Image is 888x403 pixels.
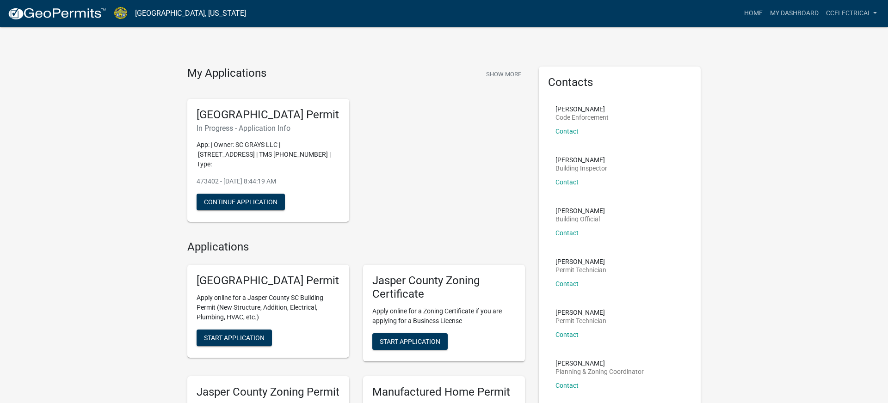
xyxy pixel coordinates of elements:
a: Contact [555,382,579,389]
h4: My Applications [187,67,266,80]
p: Permit Technician [555,267,606,273]
button: Show More [482,67,525,82]
a: My Dashboard [766,5,822,22]
p: [PERSON_NAME] [555,157,607,163]
button: Start Application [372,333,448,350]
p: Apply online for a Jasper County SC Building Permit (New Structure, Addition, Electrical, Plumbin... [197,293,340,322]
p: [PERSON_NAME] [555,208,605,214]
h5: Jasper County Zoning Permit [197,385,340,399]
p: App: | Owner: SC GRAYS LLC | [STREET_ADDRESS] | TMS [PHONE_NUMBER] | Type: [197,140,340,169]
p: Building Official [555,216,605,222]
p: Building Inspector [555,165,607,171]
a: ccelectrical [822,5,881,22]
h6: In Progress - Application Info [197,124,340,133]
span: Start Application [380,337,440,345]
h5: Manufactured Home Permit [372,385,516,399]
p: Code Enforcement [555,114,609,121]
h5: Jasper County Zoning Certificate [372,274,516,301]
p: [PERSON_NAME] [555,258,606,265]
img: Jasper County, South Carolina [114,7,128,19]
a: Home [740,5,766,22]
a: Contact [555,178,579,186]
h4: Applications [187,240,525,254]
a: Contact [555,331,579,338]
p: 473402 - [DATE] 8:44:19 AM [197,177,340,186]
p: Planning & Zoning Coordinator [555,368,644,375]
a: [GEOGRAPHIC_DATA], [US_STATE] [135,6,246,21]
button: Start Application [197,330,272,346]
h5: Contacts [548,76,691,89]
span: Start Application [204,334,265,342]
p: [PERSON_NAME] [555,106,609,112]
p: [PERSON_NAME] [555,360,644,366]
a: Contact [555,128,579,135]
p: [PERSON_NAME] [555,309,606,316]
button: Continue Application [197,194,285,210]
h5: [GEOGRAPHIC_DATA] Permit [197,274,340,287]
a: Contact [555,229,579,237]
p: Permit Technician [555,318,606,324]
p: Apply online for a Zoning Certificate if you are applying for a Business License [372,306,516,326]
h5: [GEOGRAPHIC_DATA] Permit [197,108,340,122]
a: Contact [555,280,579,287]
